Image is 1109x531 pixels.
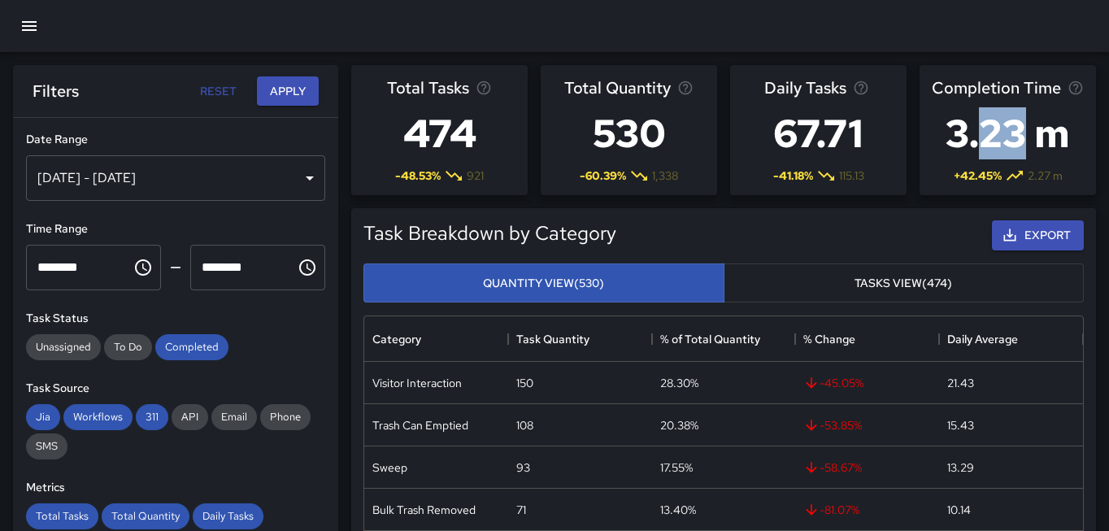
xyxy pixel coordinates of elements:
[63,410,133,424] span: Workflows
[947,502,971,518] div: 10.14
[724,263,1085,303] button: Tasks View(474)
[932,101,1084,166] h3: 3.23 m
[764,101,872,166] h3: 67.71
[932,75,1061,101] span: Completion Time
[372,459,407,476] div: Sweep
[136,410,168,424] span: 311
[853,80,869,96] svg: Average number of tasks per day in the selected period, compared to the previous period.
[939,316,1083,362] div: Daily Average
[677,80,694,96] svg: Total task quantity in the selected period, compared to the previous period.
[26,433,67,459] div: SMS
[773,168,813,184] span: -41.18 %
[476,80,492,96] svg: Total number of tasks in the selected period, compared to the previous period.
[372,417,468,433] div: Trash Can Emptied
[660,316,760,362] div: % of Total Quantity
[803,417,862,433] span: -53.85 %
[260,410,311,424] span: Phone
[947,375,974,391] div: 21.43
[564,101,694,166] h3: 530
[652,168,678,184] span: 1,338
[257,76,319,107] button: Apply
[155,340,228,354] span: Completed
[172,410,208,424] span: API
[63,404,133,430] div: Workflows
[291,251,324,284] button: Choose time, selected time is 11:59 PM
[839,168,864,184] span: 115.13
[363,263,724,303] button: Quantity View(530)
[580,168,626,184] span: -60.39 %
[26,310,325,328] h6: Task Status
[387,101,492,166] h3: 474
[193,503,263,529] div: Daily Tasks
[26,410,60,424] span: Jia
[26,131,325,149] h6: Date Range
[516,375,533,391] div: 150
[26,404,60,430] div: Jia
[136,404,168,430] div: 311
[33,78,79,104] h6: Filters
[564,75,671,101] span: Total Quantity
[516,502,526,518] div: 71
[992,220,1084,250] button: Export
[516,459,530,476] div: 93
[372,316,421,362] div: Category
[652,316,796,362] div: % of Total Quantity
[660,502,696,518] div: 13.40%
[516,417,533,433] div: 108
[26,340,101,354] span: Unassigned
[127,251,159,284] button: Choose time, selected time is 12:00 AM
[372,502,476,518] div: Bulk Trash Removed
[211,410,257,424] span: Email
[102,509,189,523] span: Total Quantity
[508,316,652,362] div: Task Quantity
[467,168,484,184] span: 921
[363,220,616,246] h5: Task Breakdown by Category
[803,316,855,362] div: % Change
[104,340,152,354] span: To Do
[947,459,974,476] div: 13.29
[26,220,325,238] h6: Time Range
[211,404,257,430] div: Email
[660,375,698,391] div: 28.30%
[26,155,325,201] div: [DATE] - [DATE]
[26,479,325,497] h6: Metrics
[192,76,244,107] button: Reset
[260,404,311,430] div: Phone
[26,439,67,453] span: SMS
[26,380,325,398] h6: Task Source
[395,168,441,184] span: -48.53 %
[172,404,208,430] div: API
[26,503,98,529] div: Total Tasks
[660,459,693,476] div: 17.55%
[795,316,939,362] div: % Change
[364,316,508,362] div: Category
[387,75,469,101] span: Total Tasks
[102,503,189,529] div: Total Quantity
[26,334,101,360] div: Unassigned
[947,316,1018,362] div: Daily Average
[803,375,863,391] span: -45.05 %
[803,459,862,476] span: -58.67 %
[193,509,263,523] span: Daily Tasks
[372,375,462,391] div: Visitor Interaction
[764,75,846,101] span: Daily Tasks
[104,334,152,360] div: To Do
[660,417,698,433] div: 20.38%
[1028,168,1063,184] span: 2.27 m
[954,168,1002,184] span: + 42.45 %
[947,417,974,433] div: 15.43
[516,316,589,362] div: Task Quantity
[155,334,228,360] div: Completed
[803,502,859,518] span: -81.07 %
[26,509,98,523] span: Total Tasks
[1068,80,1084,96] svg: Average time taken to complete tasks in the selected period, compared to the previous period.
